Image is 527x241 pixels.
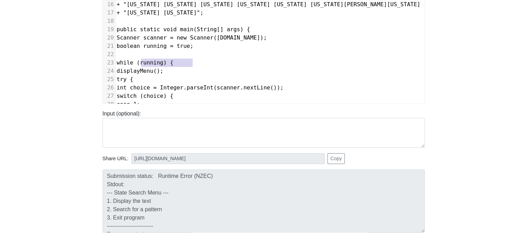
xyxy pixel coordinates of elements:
[97,110,430,148] div: Input (optional):
[117,68,164,74] span: displayMenu();
[327,153,345,164] button: Copy
[131,153,325,164] input: No share available yet
[117,93,174,99] span: switch (choice) {
[103,67,115,75] div: 24
[103,0,115,9] div: 16
[103,17,115,25] div: 18
[117,34,267,41] span: Scanner scanner = new Scanner([DOMAIN_NAME]);
[103,100,115,109] div: 28
[117,84,284,91] span: int choice = Integer.parseInt(scanner.nextLine());
[103,59,115,67] div: 23
[103,34,115,42] div: 20
[103,42,115,50] div: 21
[103,92,115,100] div: 27
[117,76,133,83] span: try {
[117,1,507,8] span: + "[US_STATE] [US_STATE] [US_STATE] [US_STATE] [US_STATE] [US_STATE][PERSON_NAME][US_STATE] [US_S...
[103,25,115,34] div: 19
[103,50,115,59] div: 22
[117,101,140,107] span: case 1:
[103,155,129,163] span: Share URL:
[117,9,204,16] span: + "[US_STATE] [US_STATE]";
[117,26,250,33] span: public static void main(String[] args) {
[103,84,115,92] div: 26
[103,9,115,17] div: 17
[117,43,194,49] span: boolean running = true;
[103,75,115,84] div: 25
[117,59,174,66] span: while (running) {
